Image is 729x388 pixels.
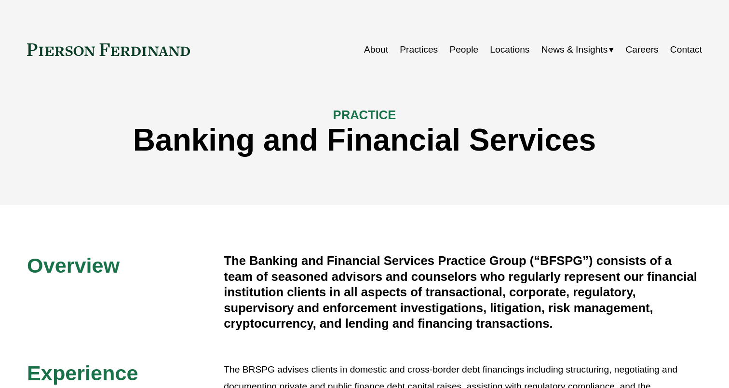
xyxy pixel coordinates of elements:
[449,41,478,59] a: People
[27,123,702,158] h1: Banking and Financial Services
[541,42,608,58] span: News & Insights
[490,41,529,59] a: Locations
[541,41,614,59] a: folder dropdown
[27,361,138,385] span: Experience
[670,41,702,59] a: Contact
[364,41,388,59] a: About
[625,41,658,59] a: Careers
[27,254,120,277] span: Overview
[400,41,438,59] a: Practices
[224,253,702,331] h4: The Banking and Financial Services Practice Group (“BFSPG”) consists of a team of seasoned adviso...
[333,108,396,122] span: PRACTICE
